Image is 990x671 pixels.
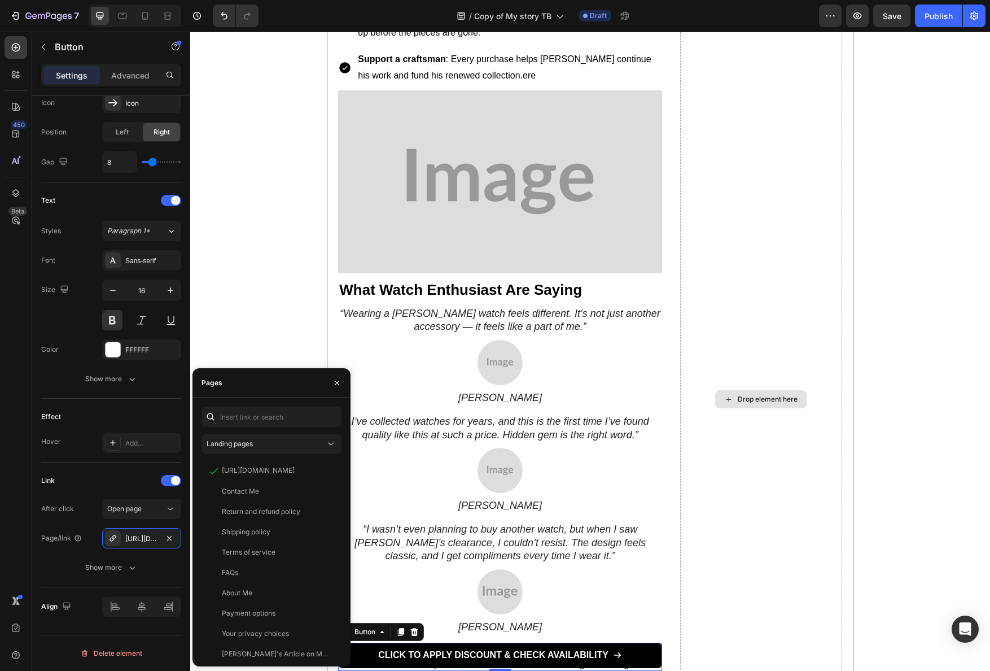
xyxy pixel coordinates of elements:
div: Beta [8,207,27,216]
span: Open page [107,504,142,513]
div: 450 [11,120,27,129]
img: 1080x1080 [287,308,332,354]
span: Save [883,11,901,21]
div: Gap [41,155,70,170]
button: Paragraph 1* [102,221,181,241]
div: Size [41,282,71,298]
div: Sans-serif [125,256,178,266]
div: After click [41,504,74,514]
div: Return and refund policy [222,507,300,517]
input: Insert link or search [201,407,341,427]
button: 7 [5,5,84,27]
div: Drop element here [547,363,607,372]
div: [URL][DOMAIN_NAME] [222,465,295,476]
button: Delete element [41,644,181,663]
p: I’ve collected watches for years, and this is the first time I’ve found quality like this at such... [149,384,471,410]
p: [PERSON_NAME] [149,589,471,602]
div: Styles [41,226,61,236]
span: Left [116,127,129,137]
span: Draft [590,11,607,21]
div: FFFFFF [125,345,178,355]
img: 1053x1440 [287,416,332,461]
button: Show more [41,557,181,578]
div: Undo/Redo [213,5,259,27]
div: Delete element [80,647,142,660]
button: Show more [41,369,181,389]
p: Button [55,40,151,54]
div: Link [41,476,55,486]
div: Text [41,195,55,206]
p: [PERSON_NAME] [149,468,471,481]
div: Contact Me [222,486,259,496]
div: Terms of service [222,547,275,557]
div: Icon [41,98,55,108]
button: Open page [102,499,181,519]
span: Landing pages [207,439,253,448]
div: FAQs [222,568,238,578]
p: 7 [74,9,79,23]
div: Effect [41,412,61,422]
img: 1440x1080 [287,538,332,583]
div: [PERSON_NAME]'s Article on Maker's Monthly [222,649,330,659]
div: Show more [85,562,138,573]
button: Landing pages [201,434,341,454]
span: Copy of My story TB [474,10,551,22]
div: Font [41,255,55,265]
p: Settings [56,69,87,81]
p: “I wasn’t even planning to buy another watch, but when I saw [PERSON_NAME]’s clearance, I couldn’... [149,491,471,531]
div: [URL][DOMAIN_NAME] [125,534,158,544]
button: Save [873,5,910,27]
div: Button [162,595,187,605]
div: Position [41,127,67,137]
div: Open Intercom Messenger [952,616,979,643]
p: Advanced [111,69,150,81]
p: [PERSON_NAME] [149,360,471,373]
div: Color [41,345,59,355]
input: Auto [103,152,137,172]
div: Page/link [41,533,82,543]
span: Paragraph 1* [107,226,150,236]
span: Right [154,127,170,137]
strong: CLICK TO APPLY DISCOUNT & CHECK AVAILABILITY [188,618,418,628]
div: Pages [201,378,222,388]
div: Publish [925,10,953,22]
iframe: Design area [190,32,990,671]
a: CLICK TO APPLY DISCOUNT & CHECK AVAILABILITY [148,611,472,637]
div: Show more [85,373,138,385]
div: Icon [125,98,178,108]
div: Your privacy choices [222,629,289,639]
span: / [469,10,472,22]
div: About Me [222,588,252,598]
div: Shipping policy [222,527,270,537]
div: Align [41,599,73,615]
div: Payment options [222,608,275,618]
div: Hover [41,437,61,447]
button: Publish [915,5,962,27]
div: Add... [125,438,178,448]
